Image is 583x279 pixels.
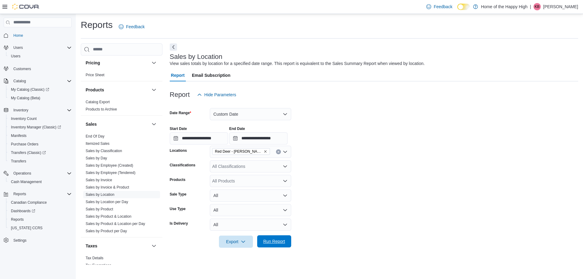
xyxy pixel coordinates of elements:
[6,52,74,60] button: Users
[9,178,44,185] a: Cash Management
[170,221,188,226] label: Is Delivery
[229,132,288,145] input: Press the down key to open a popover containing a calendar.
[11,237,29,244] a: Settings
[81,19,113,31] h1: Reports
[204,92,236,98] span: Hide Parameters
[9,53,72,60] span: Users
[170,163,196,168] label: Classifications
[170,206,186,211] label: Use Type
[9,158,72,165] span: Transfers
[86,87,104,93] h3: Products
[150,242,158,250] button: Taxes
[11,65,72,72] span: Customers
[9,216,26,223] a: Reports
[9,149,48,156] a: Transfers (Classic)
[9,94,72,102] span: My Catalog (Beta)
[81,254,162,271] div: Taxes
[86,87,149,93] button: Products
[86,214,131,219] a: Sales by Product & Location
[11,159,26,164] span: Transfers
[13,108,28,113] span: Inventory
[219,236,253,248] button: Export
[210,108,291,120] button: Custom Date
[86,263,111,267] a: Tax Exemptions
[86,149,122,153] a: Sales by Classification
[86,107,117,112] span: Products to Archive
[171,69,185,81] span: Report
[534,3,541,10] div: Kelci Brenna
[86,73,104,77] a: Price Sheet
[9,207,72,215] span: Dashboards
[283,164,288,169] button: Open list of options
[9,207,38,215] a: Dashboards
[86,256,104,260] a: Tax Details
[9,115,39,122] a: Inventory Count
[11,200,47,205] span: Canadian Compliance
[11,44,25,51] button: Users
[11,209,35,213] span: Dashboards
[1,106,74,114] button: Inventory
[457,4,470,10] input: Dark Mode
[170,53,223,60] h3: Sales by Location
[9,178,72,185] span: Cash Management
[192,69,230,81] span: Email Subscription
[86,171,135,175] a: Sales by Employee (Tendered)
[86,121,149,127] button: Sales
[6,123,74,131] a: Inventory Manager (Classic)
[86,192,114,197] a: Sales by Location
[1,169,74,178] button: Operations
[170,132,228,145] input: Press the down key to open a popover containing a calendar.
[11,116,37,121] span: Inventory Count
[86,170,135,175] span: Sales by Employee (Tendered)
[6,140,74,148] button: Purchase Orders
[86,200,128,204] a: Sales by Location per Day
[9,149,72,156] span: Transfers (Classic)
[9,132,72,139] span: Manifests
[11,179,42,184] span: Cash Management
[11,32,26,39] a: Home
[9,132,29,139] a: Manifests
[11,107,72,114] span: Inventory
[530,3,531,10] p: |
[13,33,23,38] span: Home
[9,199,72,206] span: Canadian Compliance
[9,216,72,223] span: Reports
[126,24,145,30] span: Feedback
[86,229,127,233] a: Sales by Product per Day
[195,89,239,101] button: Hide Parameters
[6,85,74,94] a: My Catalog (Classic)
[86,60,149,66] button: Pricing
[1,236,74,245] button: Settings
[11,236,72,244] span: Settings
[86,107,117,111] a: Products to Archive
[86,178,112,182] a: Sales by Invoice
[170,126,187,131] label: Start Date
[9,224,72,232] span: Washington CCRS
[9,115,72,122] span: Inventory Count
[9,224,45,232] a: [US_STATE] CCRS
[11,54,20,59] span: Users
[11,44,72,51] span: Users
[170,111,191,115] label: Date Range
[86,156,107,160] a: Sales by Day
[170,43,177,51] button: Next
[229,126,245,131] label: End Date
[86,163,133,168] a: Sales by Employee (Created)
[11,96,40,100] span: My Catalog (Beta)
[81,98,162,115] div: Products
[257,235,291,247] button: Run Report
[9,141,41,148] a: Purchase Orders
[170,192,186,197] label: Sale Type
[11,107,31,114] button: Inventory
[263,238,285,244] span: Run Report
[86,243,149,249] button: Taxes
[6,215,74,224] button: Reports
[283,179,288,183] button: Open list of options
[11,87,49,92] span: My Catalog (Classic)
[86,141,110,146] span: Itemized Sales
